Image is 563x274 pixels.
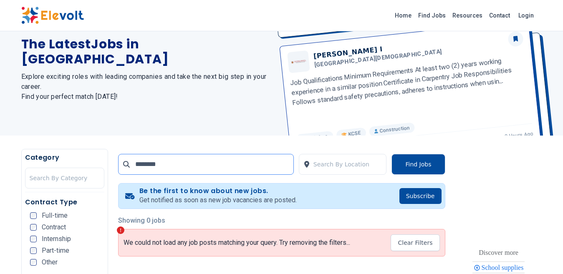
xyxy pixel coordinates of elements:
[118,216,445,226] p: Showing 0 jobs
[479,247,518,259] div: These are topics related to the article that might interest you
[21,72,272,102] h2: Explore exciting roles with leading companies and take the next big step in your career. Find you...
[42,247,69,254] span: Part-time
[30,224,37,231] input: Contract
[391,9,415,22] a: Home
[42,212,68,219] span: Full-time
[30,236,37,242] input: Internship
[399,188,442,204] button: Subscribe
[415,9,449,22] a: Find Jobs
[391,234,439,251] button: Clear Filters
[21,37,272,67] h1: The Latest Jobs in [GEOGRAPHIC_DATA]
[25,153,104,163] h5: Category
[42,236,71,242] span: Internship
[30,247,37,254] input: Part-time
[486,9,513,22] a: Contact
[21,7,84,24] img: Elevolt
[30,212,37,219] input: Full-time
[139,187,297,195] h4: Be the first to know about new jobs.
[391,154,445,175] button: Find Jobs
[42,224,66,231] span: Contract
[521,234,563,274] iframe: Chat Widget
[30,259,37,266] input: Other
[449,9,486,22] a: Resources
[482,264,526,271] span: School supplies
[124,239,350,247] p: We could not load any job posts matching your query. Try removing the filters...
[25,197,104,207] h5: Contract Type
[42,259,58,266] span: Other
[472,261,525,273] div: School supplies
[513,7,539,24] a: Login
[139,195,297,205] p: Get notified as soon as new job vacancies are posted.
